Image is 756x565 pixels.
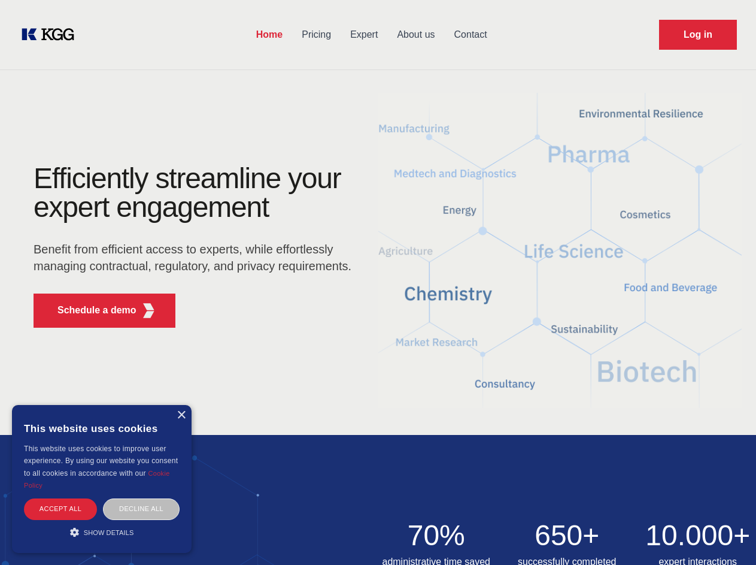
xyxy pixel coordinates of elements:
a: KOL Knowledge Platform: Talk to Key External Experts (KEE) [19,25,84,44]
div: Decline all [103,498,180,519]
h1: Efficiently streamline your expert engagement [34,164,359,222]
span: This website uses cookies to improve user experience. By using our website you consent to all coo... [24,445,178,478]
a: Pricing [292,19,341,50]
p: Benefit from efficient access to experts, while effortlessly managing contractual, regulatory, an... [34,241,359,274]
h2: 70% [378,521,495,550]
a: Contact [445,19,497,50]
img: KGG Fifth Element RED [378,78,742,423]
a: Request Demo [659,20,737,50]
div: Close [177,411,186,420]
div: Accept all [24,498,97,519]
img: KGG Fifth Element RED [141,303,156,318]
a: About us [387,19,444,50]
h2: 650+ [509,521,626,550]
a: Home [247,19,292,50]
button: Schedule a demoKGG Fifth Element RED [34,294,175,328]
p: Schedule a demo [57,303,136,318]
div: This website uses cookies [24,414,180,443]
div: Show details [24,526,180,538]
a: Expert [341,19,387,50]
a: Cookie Policy [24,470,170,489]
span: Show details [84,529,134,536]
